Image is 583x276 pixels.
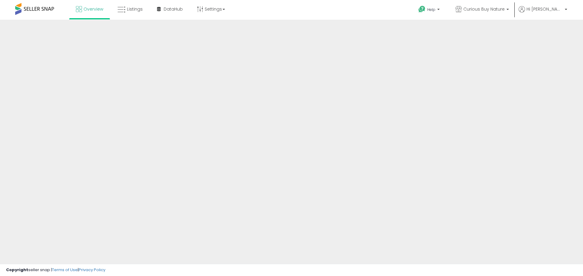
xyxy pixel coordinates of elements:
[127,6,143,12] span: Listings
[519,6,567,20] a: Hi [PERSON_NAME]
[527,6,563,12] span: Hi [PERSON_NAME]
[84,6,103,12] span: Overview
[6,267,105,273] div: seller snap | |
[418,5,426,13] i: Get Help
[79,267,105,273] a: Privacy Policy
[6,267,28,273] strong: Copyright
[164,6,183,12] span: DataHub
[52,267,78,273] a: Terms of Use
[427,7,435,12] span: Help
[414,1,446,20] a: Help
[463,6,505,12] span: Curious Buy Nature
